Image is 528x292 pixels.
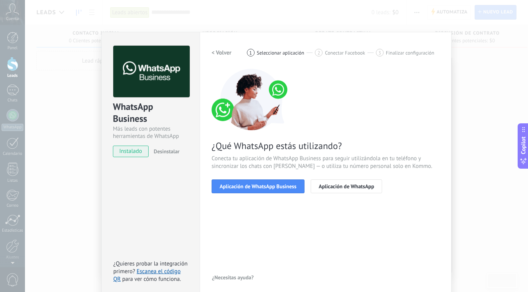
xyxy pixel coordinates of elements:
span: ¿Quieres probar la integración primero? [113,260,188,275]
span: Aplicación de WhatsApp [319,184,374,189]
a: Escanea el código QR [113,268,180,283]
span: Desinstalar [154,148,179,155]
span: Finalizar configuración [386,50,434,56]
span: instalado [113,146,148,157]
img: logo_main.png [113,46,190,98]
button: Aplicación de WhatsApp Business [212,179,305,193]
span: para ver cómo funciona. [122,275,181,283]
span: 3 [378,50,381,56]
span: Conectar Facebook [325,50,365,56]
div: Más leads con potentes herramientas de WhatsApp [113,125,189,140]
button: ¿Necesitas ayuda? [212,272,254,283]
span: Copilot [520,137,527,154]
span: 2 [318,50,320,56]
button: Desinstalar [151,146,179,157]
span: ¿Qué WhatsApp estás utilizando? [212,140,440,152]
img: connect number [212,69,292,130]
span: 1 [249,50,252,56]
button: < Volver [212,46,232,60]
button: Aplicación de WhatsApp [311,179,382,193]
span: Aplicación de WhatsApp Business [220,184,296,189]
span: Seleccionar aplicación [257,50,305,56]
h2: < Volver [212,49,232,56]
div: WhatsApp Business [113,101,189,125]
span: ¿Necesitas ayuda? [212,275,254,280]
span: Conecta tu aplicación de WhatsApp Business para seguir utilizándola en tu teléfono y sincronizar ... [212,155,440,170]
